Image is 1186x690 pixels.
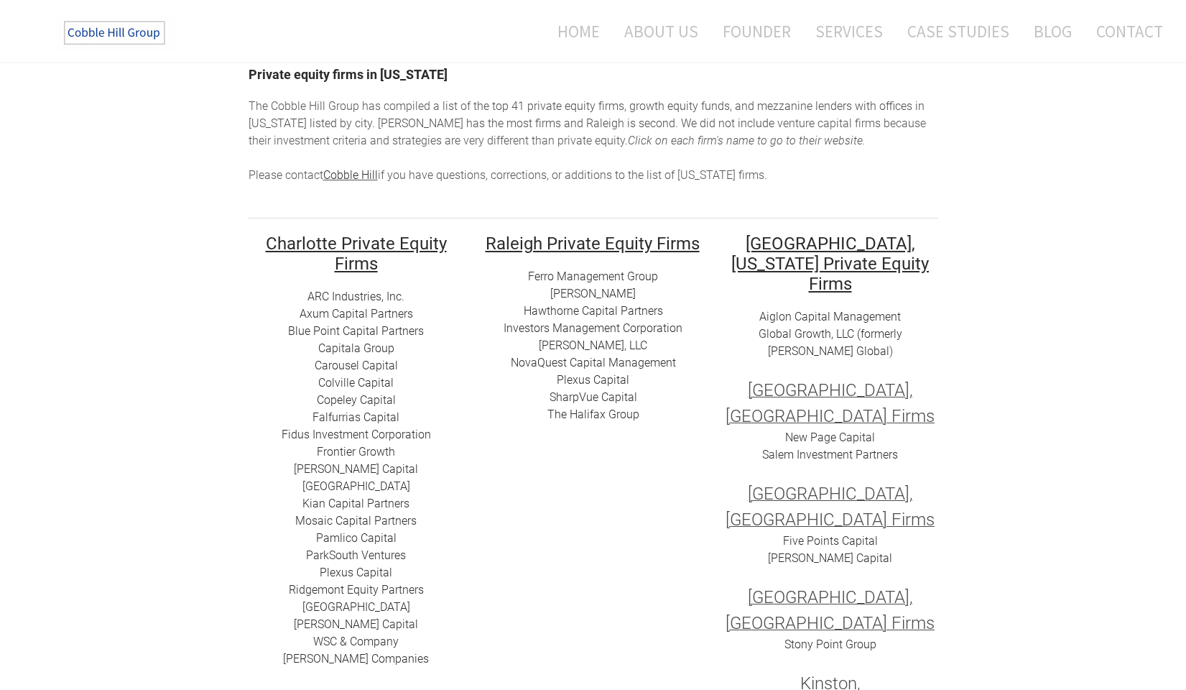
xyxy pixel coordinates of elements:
[249,233,464,273] h2: ​
[317,393,396,407] a: Copeley Capital
[783,534,878,548] a: Five Points Capital​
[294,462,418,476] a: [PERSON_NAME] Capital
[536,12,611,50] a: Home
[628,134,866,147] em: Click on each firm's name to go to their website. ​
[300,307,413,321] a: Axum Capital Partners
[302,497,409,510] a: ​Kian Capital Partners
[316,531,397,545] a: ​Pamlico Capital
[784,638,876,651] a: Stony Point Group​​
[313,635,399,648] a: ​WSC & Company
[294,617,418,631] a: [PERSON_NAME] Capital
[266,234,447,274] font: Charlotte Private Equity Firms
[504,321,682,335] a: Investors Management Corporation
[524,304,663,318] a: Hawthorne Capital Partners
[768,551,892,565] a: [PERSON_NAME] Capital
[613,12,709,50] a: About Us
[726,380,935,426] font: [GEOGRAPHIC_DATA], [GEOGRAPHIC_DATA] Firms
[317,445,395,459] a: Frontier Growth
[312,410,399,424] a: ​Falfurrias Capital
[805,12,894,50] a: Services
[762,448,898,461] a: Salem Investment Partners
[1085,12,1163,50] a: Contact
[550,287,636,300] a: [PERSON_NAME]
[288,324,424,338] a: ​Blue Point Capital Partners
[726,484,935,530] font: [GEOGRAPHIC_DATA], [GEOGRAPHIC_DATA] Firms
[759,327,902,358] a: Global Growth, LLC (formerly [PERSON_NAME] Global
[897,12,1020,50] a: Case Studies
[249,99,477,113] span: The Cobble Hill Group has compiled a list of t
[320,566,392,579] a: ​Plexus Capital
[283,652,429,666] a: [PERSON_NAME] Companies
[731,234,929,294] font: [GEOGRAPHIC_DATA], [US_STATE] Private Equity Firms
[486,234,700,254] font: Raleigh Private Equity Firms
[528,270,658,283] a: Ferro Management Group
[289,583,424,597] a: ​Ridgemont Equity Partners​
[511,356,676,369] a: ​NovaQuest Capital Management
[550,390,637,404] a: SharpVue Capital
[726,587,935,633] font: [GEOGRAPHIC_DATA], [GEOGRAPHIC_DATA] Firms
[307,290,404,303] a: ARC I​ndustries, Inc.
[557,373,629,387] a: ​Plexus Capital
[315,359,398,372] a: ​​Carousel Capital​​
[318,341,394,355] a: Capitala Group​
[547,408,639,421] a: ​​The Halifax Group
[249,67,448,82] font: Private equity firms in [US_STATE]
[302,600,410,614] a: ​[GEOGRAPHIC_DATA]
[55,15,177,51] img: The Cobble Hill Group LLC
[323,168,378,182] a: Cobble Hill
[249,98,938,184] div: he top 41 private equity firms, growth equity funds, and mezzanine lenders with offices in [US_ST...
[282,428,431,441] a: Fidus Investment Corporation
[486,231,700,254] u: ​
[306,548,406,562] a: ParkSouth Ventures
[295,514,417,528] a: Mosaic Capital Partners
[1023,12,1083,50] a: Blog
[249,168,767,182] span: Please contact if you have questions, corrections, or additions to the list of [US_STATE] firms.
[785,431,875,444] a: New Page Capital
[759,310,901,323] a: Aiglon Capital Management
[318,376,394,390] a: ​Colville Capital
[539,339,647,352] a: [PERSON_NAME], LLC
[302,479,410,493] a: [GEOGRAPHIC_DATA]
[486,233,701,253] h2: ​
[712,12,802,50] a: Founder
